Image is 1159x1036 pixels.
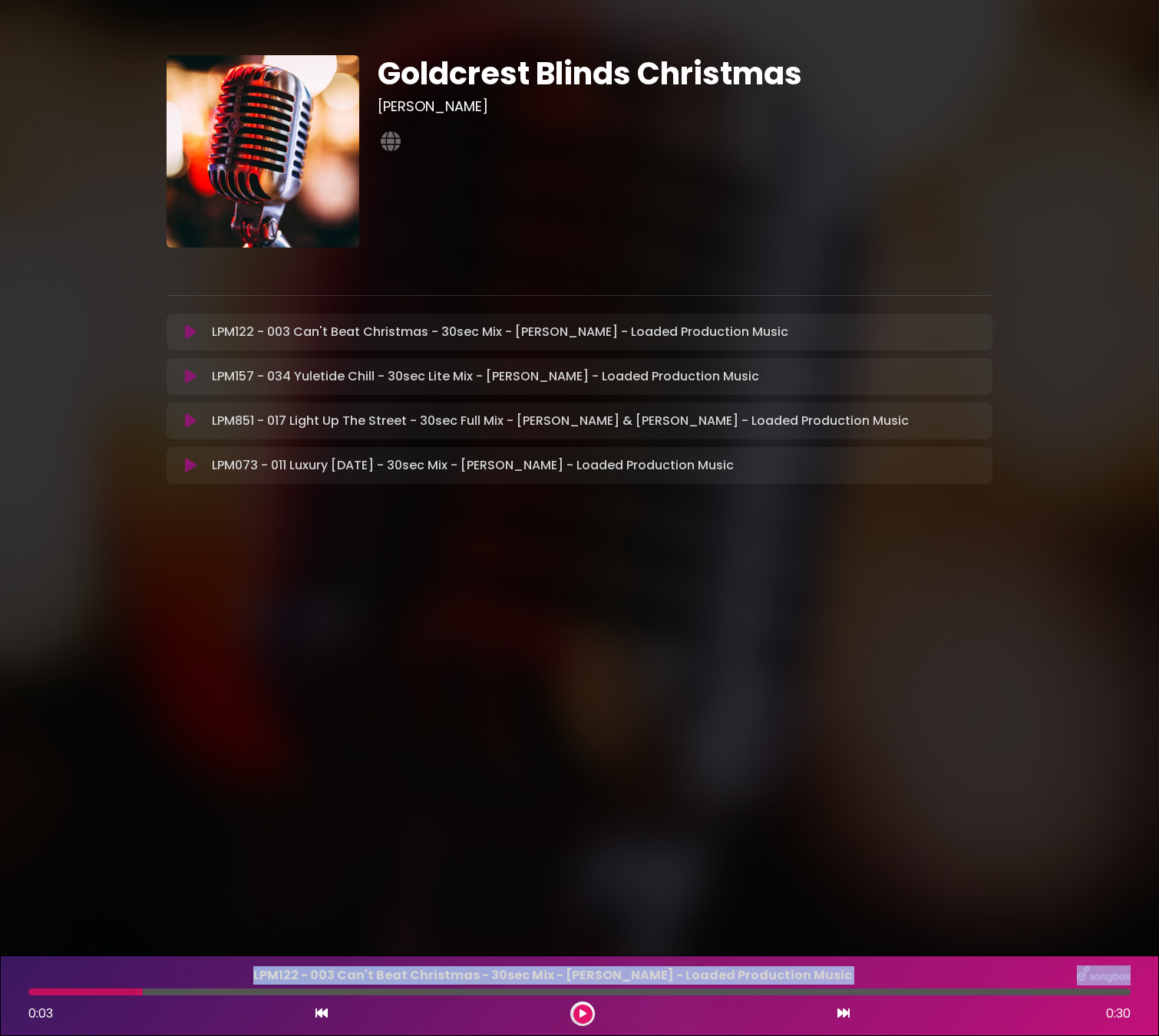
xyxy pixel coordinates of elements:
[378,55,992,92] h1: Goldcrest Blinds Christmas
[167,55,359,248] img: aM3QKArqTueG8dwo5ilj
[212,456,983,475] p: LPM073 - 011 Luxury [DATE] - 30sec Mix - [PERSON_NAME] - Loaded Production Music
[212,412,983,430] p: LPM851 - 017 Light Up The Street - 30sec Full Mix - [PERSON_NAME] & [PERSON_NAME] - Loaded Produc...
[212,323,983,341] p: LPM122 - 003 Can't Beat Christmas - 30sec Mix - [PERSON_NAME] - Loaded Production Music
[378,98,992,115] h3: [PERSON_NAME]
[212,367,983,386] p: LPM157 - 034 Yuletide Chill - 30sec Lite Mix - [PERSON_NAME] - Loaded Production Music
